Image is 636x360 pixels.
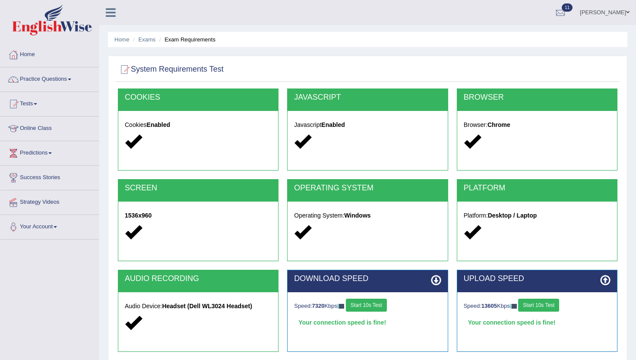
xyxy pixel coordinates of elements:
h2: JAVASCRIPT [294,93,441,102]
h2: PLATFORM [464,184,611,193]
strong: Enabled [321,121,345,128]
h2: OPERATING SYSTEM [294,184,441,193]
span: 11 [562,3,573,12]
a: Your Account [0,215,99,237]
h5: Operating System: [294,212,441,219]
a: Predictions [0,141,99,163]
strong: 7320 [312,303,325,309]
a: Online Class [0,117,99,138]
strong: Headset (Dell WL3024 Headset) [162,303,252,309]
h5: Platform: [464,212,611,219]
button: Start 10s Test [518,299,559,312]
img: ajax-loader-fb-connection.gif [337,304,344,309]
div: Speed: Kbps [464,299,611,314]
h2: SCREEN [125,184,272,193]
h2: System Requirements Test [118,63,224,76]
h2: UPLOAD SPEED [464,275,611,283]
a: Strategy Videos [0,190,99,212]
a: Success Stories [0,166,99,187]
strong: Desktop / Laptop [488,212,537,219]
strong: Chrome [487,121,510,128]
h5: Cookies [125,122,272,128]
a: Tests [0,92,99,114]
a: Home [114,36,130,43]
h2: BROWSER [464,93,611,102]
h5: Javascript [294,122,441,128]
a: Practice Questions [0,67,99,89]
h2: DOWNLOAD SPEED [294,275,441,283]
div: Your connection speed is fine! [464,316,611,329]
img: ajax-loader-fb-connection.gif [510,304,517,309]
h2: AUDIO RECORDING [125,275,272,283]
div: Your connection speed is fine! [294,316,441,329]
li: Exam Requirements [157,35,215,44]
strong: 13605 [481,303,497,309]
div: Speed: Kbps [294,299,441,314]
strong: Windows [344,212,370,219]
h2: COOKIES [125,93,272,102]
a: Exams [139,36,156,43]
strong: Enabled [147,121,170,128]
h5: Browser: [464,122,611,128]
strong: 1536x960 [125,212,152,219]
button: Start 10s Test [346,299,387,312]
h5: Audio Device: [125,303,272,309]
a: Home [0,43,99,64]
